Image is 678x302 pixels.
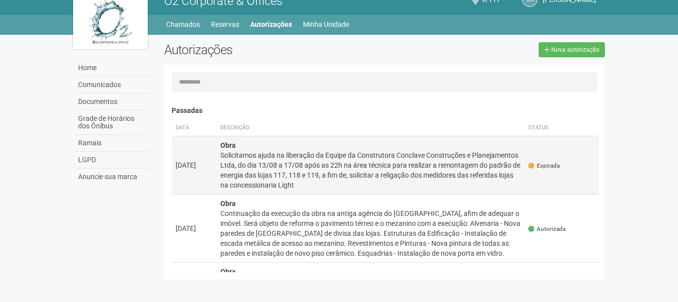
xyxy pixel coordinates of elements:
[220,150,521,190] div: Solicitamos ajuda na liberação da Equipe da Construtora Conclave Construções e Planejamentos Ltda...
[539,42,605,57] a: Nova autorização
[528,225,566,233] span: Autorizada
[172,120,216,136] th: Data
[551,46,599,53] span: Nova autorização
[76,110,149,135] a: Grade de Horários dos Ônibus
[220,268,236,276] strong: Obra
[211,17,239,31] a: Reservas
[172,107,599,114] h4: Passadas
[76,169,149,185] a: Anuncie sua marca
[76,94,149,110] a: Documentos
[76,60,149,77] a: Home
[76,77,149,94] a: Comunicados
[220,208,521,258] div: Continuação da execução da obra na antiga agência do [GEOGRAPHIC_DATA], afim de adequar o imóvel....
[76,152,149,169] a: LGPD
[176,223,212,233] div: [DATE]
[164,42,377,57] h2: Autorizações
[303,17,349,31] a: Minha Unidade
[76,135,149,152] a: Ramais
[176,160,212,170] div: [DATE]
[250,17,292,31] a: Autorizações
[524,120,599,136] th: Status
[220,141,236,149] strong: Obra
[166,17,200,31] a: Chamados
[528,162,560,170] span: Expirada
[216,120,525,136] th: Descrição
[220,200,236,207] strong: Obra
